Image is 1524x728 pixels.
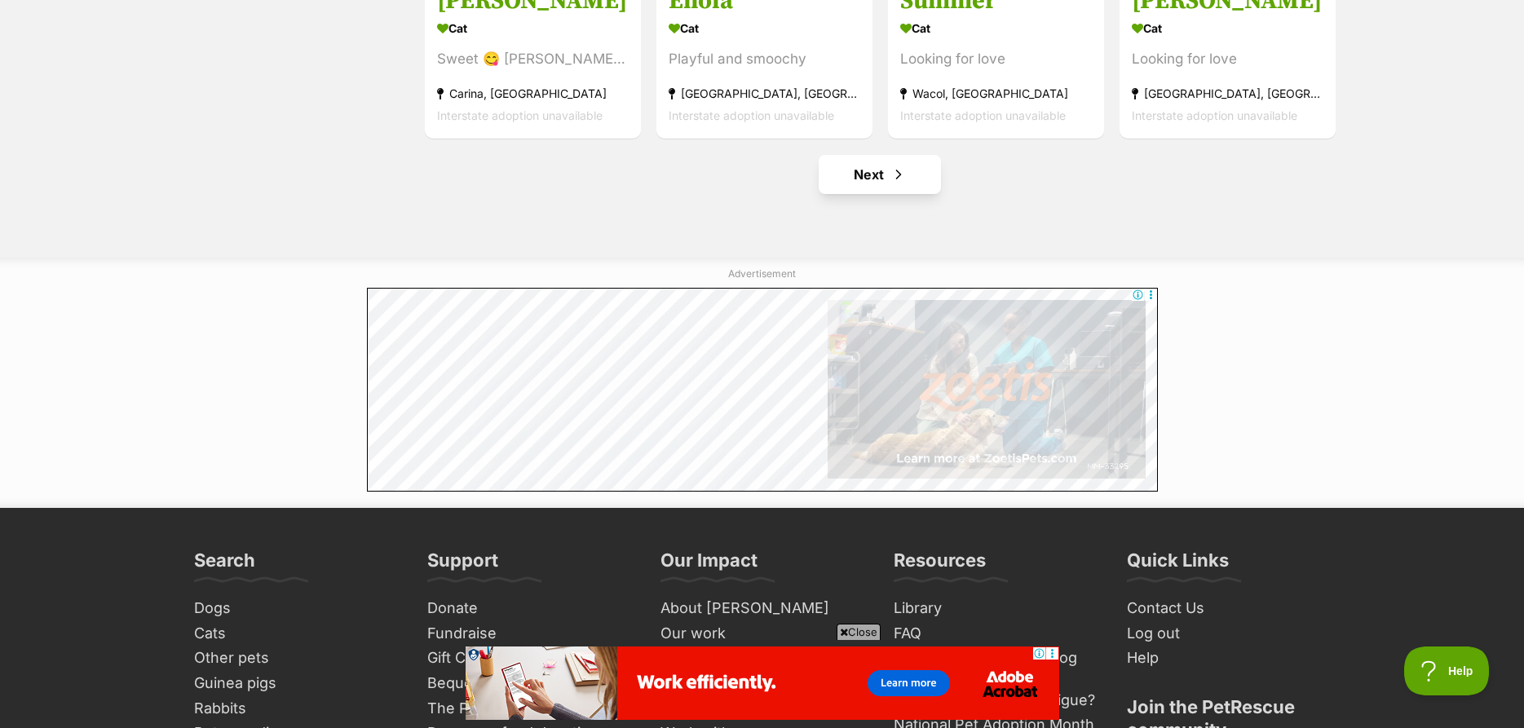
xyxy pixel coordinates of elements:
[900,108,1066,122] span: Interstate adoption unavailable
[437,108,603,122] span: Interstate adoption unavailable
[188,596,404,621] a: Dogs
[1132,16,1323,40] div: Cat
[437,16,629,40] div: Cat
[1127,549,1229,581] h3: Quick Links
[421,671,638,696] a: Bequests
[421,646,638,671] a: Gift Cards
[1132,108,1297,122] span: Interstate adoption unavailable
[654,621,871,646] a: Our work
[437,48,629,70] div: Sweet 😋 [PERSON_NAME] loves cuddle
[1404,646,1491,695] iframe: Help Scout Beacon - Open
[421,696,638,721] a: The PetRescue Bookshop
[1132,82,1323,104] div: [GEOGRAPHIC_DATA], [GEOGRAPHIC_DATA]
[887,596,1104,621] a: Library
[194,549,255,581] h3: Search
[188,696,404,721] a: Rabbits
[188,671,404,696] a: Guinea pigs
[421,596,638,621] a: Donate
[1120,646,1337,671] a: Help
[669,108,834,122] span: Interstate adoption unavailable
[367,288,1158,492] iframe: Advertisement
[1120,596,1337,621] a: Contact Us
[669,82,860,104] div: [GEOGRAPHIC_DATA], [GEOGRAPHIC_DATA]
[188,621,404,646] a: Cats
[427,549,498,581] h3: Support
[900,48,1092,70] div: Looking for love
[421,621,638,646] a: Fundraise
[1120,621,1337,646] a: Log out
[900,82,1092,104] div: Wacol, [GEOGRAPHIC_DATA]
[669,16,860,40] div: Cat
[894,549,986,581] h3: Resources
[669,48,860,70] div: Playful and smoochy
[423,155,1337,194] nav: Pagination
[466,646,1059,720] iframe: Advertisement
[837,624,881,640] span: Close
[887,621,1104,646] a: FAQ
[188,646,404,671] a: Other pets
[819,155,941,194] a: Next page
[654,596,871,621] a: About [PERSON_NAME]
[437,82,629,104] div: Carina, [GEOGRAPHIC_DATA]
[900,16,1092,40] div: Cat
[1132,48,1323,70] div: Looking for love
[660,549,758,581] h3: Our Impact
